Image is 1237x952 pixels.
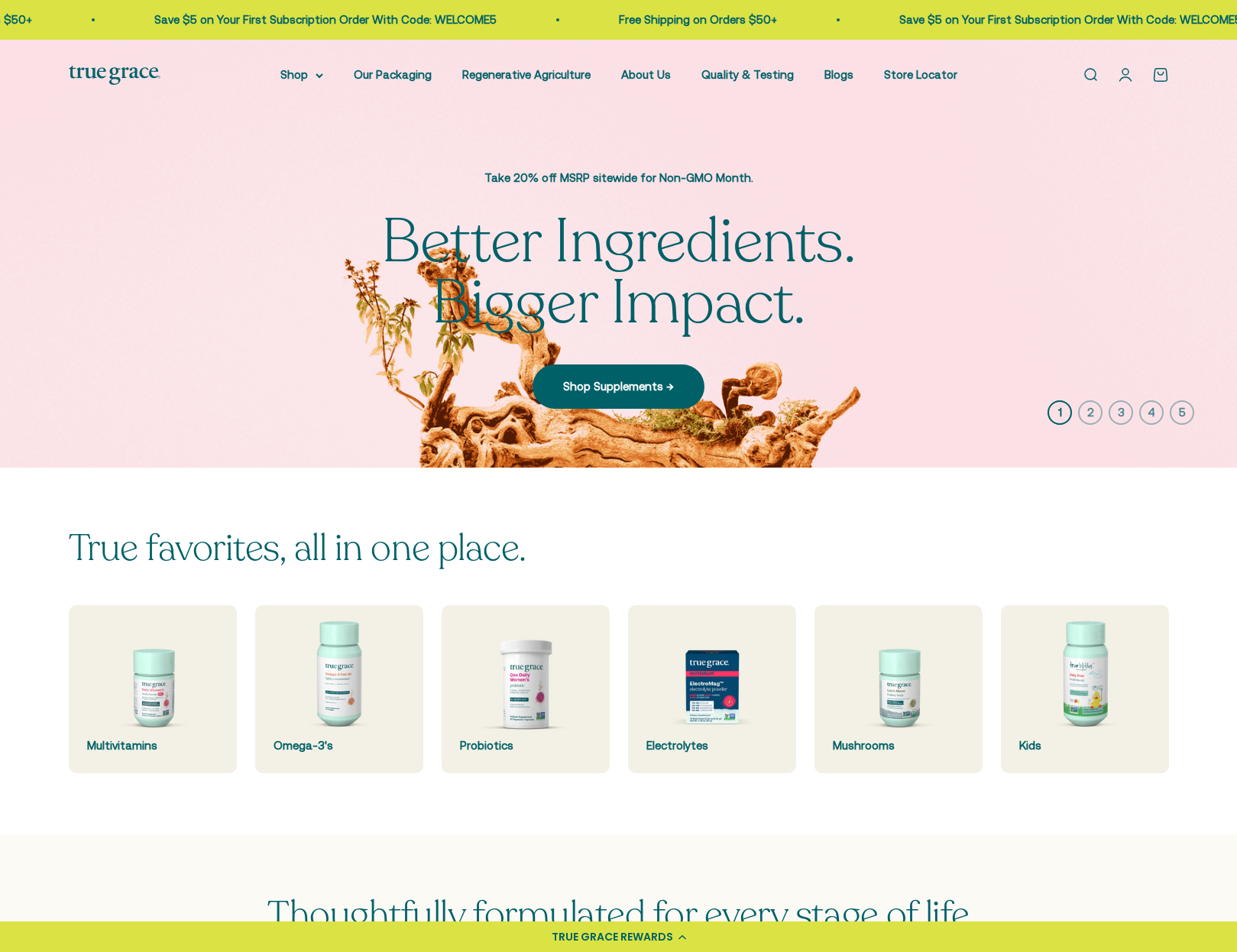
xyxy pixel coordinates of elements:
[701,68,794,81] a: Quality & Testing
[1001,605,1169,773] a: Kids
[87,737,219,755] div: Multivitamins
[617,13,775,26] a: Free Shipping on Orders $50+
[1078,400,1103,425] button: 2
[646,737,778,755] div: Electrolytes
[152,11,494,29] p: Save $5 on Your First Subscription Order With Code: WELCOME5
[1019,737,1151,755] div: Kids
[442,605,610,773] a: Probiotics
[1139,400,1164,425] button: 4
[69,523,526,573] split-lines: True favorites, all in one place.
[381,200,856,345] split-lines: Better Ingredients. Bigger Impact.
[552,929,673,945] div: TRUE GRACE REWARDS
[1170,400,1194,425] button: 5
[69,605,237,773] a: Multivitamins
[533,364,704,409] a: Shop Supplements →
[814,605,983,773] a: Mushrooms
[354,68,432,81] a: Our Packaging
[824,68,853,81] a: Blogs
[1048,400,1072,425] button: 1
[621,68,671,81] a: About Us
[1109,400,1133,425] button: 3
[462,68,591,81] a: Regenerative Agriculture
[280,66,323,84] summary: Shop
[833,737,964,755] div: Mushrooms
[367,169,871,187] p: Take 20% off MSRP sitewide for Non-GMO Month.
[460,737,591,755] div: Probiotics
[884,68,957,81] a: Store Locator
[255,605,423,773] a: Omega-3's
[267,890,969,940] span: Thoughtfully formulated for every stage of life
[628,605,796,773] a: Electrolytes
[274,737,405,755] div: Omega-3's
